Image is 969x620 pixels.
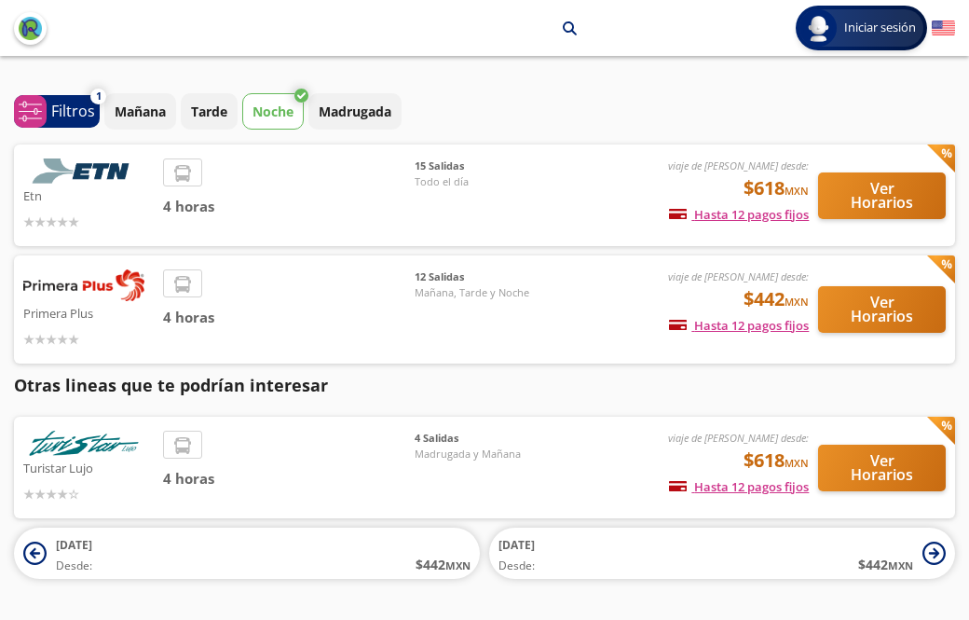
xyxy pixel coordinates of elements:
[744,174,809,202] span: $618
[14,95,100,128] button: 1Filtros
[744,447,809,475] span: $618
[416,19,549,38] p: [GEOGRAPHIC_DATA]
[14,528,480,579] button: [DATE]Desde:$442MXN
[785,184,809,198] small: MXN
[668,431,809,445] em: viaje de [PERSON_NAME] desde:
[242,93,304,130] button: Noche
[415,285,545,301] span: Mañana, Tarde y Noche
[14,373,955,398] p: Otras lineas que te podrían interesar
[498,558,535,574] span: Desde:
[23,184,154,206] p: Etn
[14,12,47,45] button: back
[96,89,102,104] span: 1
[163,307,415,328] span: 4 horas
[23,158,144,184] img: Etn
[415,269,545,285] span: 12 Salidas
[163,196,415,217] span: 4 horas
[23,301,154,324] p: Primera Plus
[181,93,238,130] button: Tarde
[888,558,913,572] small: MXN
[23,431,144,456] img: Turistar Lujo
[489,528,955,579] button: [DATE]Desde:$442MXN
[669,206,809,223] span: Hasta 12 pagos fijos
[415,158,545,174] span: 15 Salidas
[163,468,415,489] span: 4 horas
[415,447,545,462] span: Madrugada y Mañana
[115,102,166,121] p: Mañana
[932,17,955,40] button: English
[668,158,809,172] em: viaje de [PERSON_NAME] desde:
[858,555,913,574] span: $ 442
[415,431,545,447] span: 4 Salidas
[498,537,535,553] span: [DATE]
[837,19,923,37] span: Iniciar sesión
[308,93,402,130] button: Madrugada
[415,174,545,190] span: Todo el día
[744,285,809,313] span: $442
[261,19,393,38] p: [GEOGRAPHIC_DATA]
[785,295,809,309] small: MXN
[818,445,946,491] button: Ver Horarios
[56,558,92,574] span: Desde:
[669,317,809,334] span: Hasta 12 pagos fijos
[51,100,95,122] p: Filtros
[252,102,293,121] p: Noche
[445,558,471,572] small: MXN
[23,456,154,478] p: Turistar Lujo
[669,478,809,495] span: Hasta 12 pagos fijos
[319,102,391,121] p: Madrugada
[818,172,946,219] button: Ver Horarios
[56,537,92,553] span: [DATE]
[191,102,227,121] p: Tarde
[104,93,176,130] button: Mañana
[785,456,809,470] small: MXN
[668,269,809,283] em: viaje de [PERSON_NAME] desde:
[818,286,946,333] button: Ver Horarios
[23,269,144,301] img: Primera Plus
[416,555,471,574] span: $ 442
